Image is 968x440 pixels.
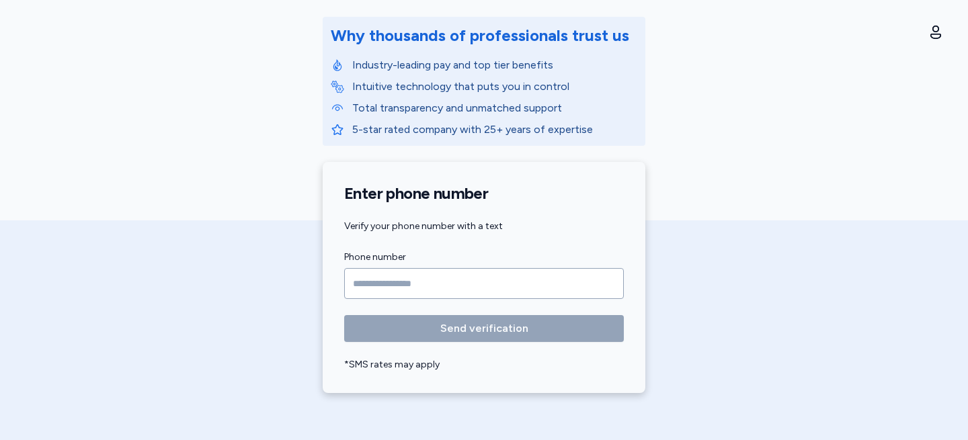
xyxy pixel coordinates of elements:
[344,358,624,371] div: *SMS rates may apply
[352,122,637,138] p: 5-star rated company with 25+ years of expertise
[344,315,624,342] button: Send verification
[331,25,629,46] div: Why thousands of professionals trust us
[344,183,624,204] h1: Enter phone number
[352,57,637,73] p: Industry-leading pay and top tier benefits
[344,249,624,265] label: Phone number
[344,220,624,233] div: Verify your phone number with a text
[352,79,637,95] p: Intuitive technology that puts you in control
[352,100,637,116] p: Total transparency and unmatched support
[440,320,528,337] span: Send verification
[344,268,624,299] input: Phone number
